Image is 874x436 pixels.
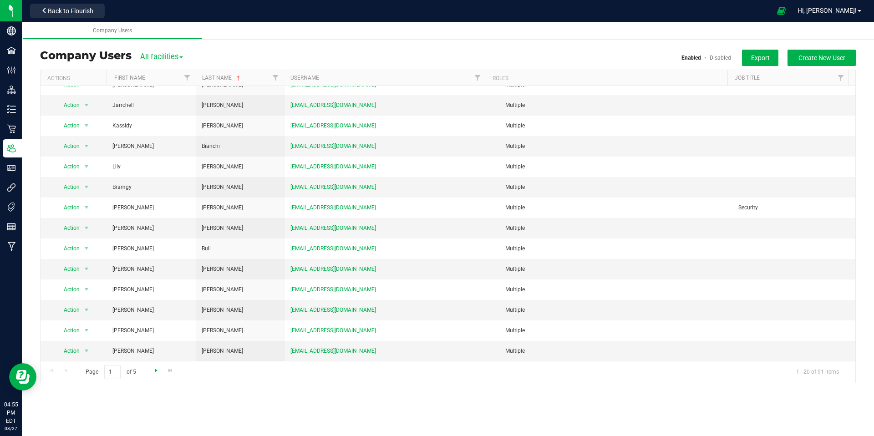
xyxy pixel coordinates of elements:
[7,46,16,55] inline-svg: Facilities
[56,160,81,173] span: Action
[112,183,132,192] span: Bramgy
[30,4,105,18] button: Back to Flourish
[505,307,525,313] span: Multiple
[202,244,211,253] span: Bull
[290,265,376,274] span: [EMAIL_ADDRESS][DOMAIN_NAME]
[112,285,154,294] span: [PERSON_NAME]
[112,265,154,274] span: [PERSON_NAME]
[202,183,243,192] span: [PERSON_NAME]
[505,143,525,149] span: Multiple
[505,102,525,108] span: Multiple
[81,99,92,112] span: select
[56,181,81,193] span: Action
[505,266,525,272] span: Multiple
[202,101,243,110] span: [PERSON_NAME]
[7,144,16,153] inline-svg: Users
[7,85,16,94] inline-svg: Distribution
[112,122,132,130] span: Kassidy
[56,119,81,132] span: Action
[112,101,134,110] span: Jarrchell
[202,285,243,294] span: [PERSON_NAME]
[290,101,376,110] span: [EMAIL_ADDRESS][DOMAIN_NAME]
[180,70,195,86] a: Filter
[81,242,92,255] span: select
[505,204,525,211] span: Multiple
[771,2,792,20] span: Open Ecommerce Menu
[290,347,376,355] span: [EMAIL_ADDRESS][DOMAIN_NAME]
[112,224,154,233] span: [PERSON_NAME]
[81,345,92,357] span: select
[202,75,242,81] a: Last Name
[505,286,525,293] span: Multiple
[7,242,16,251] inline-svg: Manufacturing
[290,306,376,314] span: [EMAIL_ADDRESS][DOMAIN_NAME]
[112,162,121,171] span: Lily
[751,54,770,61] span: Export
[735,75,760,81] a: Job Title
[56,201,81,214] span: Action
[505,122,525,129] span: Multiple
[202,122,243,130] span: [PERSON_NAME]
[47,75,103,81] div: Actions
[56,283,81,296] span: Action
[681,55,701,61] a: Enabled
[202,347,243,355] span: [PERSON_NAME]
[112,244,154,253] span: [PERSON_NAME]
[81,222,92,234] span: select
[290,122,376,130] span: [EMAIL_ADDRESS][DOMAIN_NAME]
[81,324,92,337] span: select
[81,283,92,296] span: select
[81,119,92,132] span: select
[798,7,857,14] span: Hi, [PERSON_NAME]!
[81,160,92,173] span: select
[505,348,525,354] span: Multiple
[93,27,132,34] span: Company Users
[140,52,183,61] span: All facilities
[833,70,849,86] a: Filter
[202,142,220,151] span: Bianchi
[505,245,525,252] span: Multiple
[112,203,154,212] span: [PERSON_NAME]
[485,70,727,86] th: Roles
[202,306,243,314] span: [PERSON_NAME]
[114,75,145,81] a: First Name
[268,70,283,86] a: Filter
[290,162,376,171] span: [EMAIL_ADDRESS][DOMAIN_NAME]
[290,244,376,253] span: [EMAIL_ADDRESS][DOMAIN_NAME]
[81,201,92,214] span: select
[742,50,778,66] button: Export
[7,222,16,231] inline-svg: Reports
[104,365,121,379] input: 1
[149,365,163,377] a: Go to the next page
[81,304,92,316] span: select
[290,326,376,335] span: [EMAIL_ADDRESS][DOMAIN_NAME]
[164,365,177,377] a: Go to the last page
[112,306,154,314] span: [PERSON_NAME]
[56,345,81,357] span: Action
[505,163,525,170] span: Multiple
[738,203,758,212] span: Security
[56,304,81,316] span: Action
[290,224,376,233] span: [EMAIL_ADDRESS][DOMAIN_NAME]
[56,242,81,255] span: Action
[56,99,81,112] span: Action
[202,203,243,212] span: [PERSON_NAME]
[7,26,16,35] inline-svg: Company
[7,163,16,172] inline-svg: User Roles
[202,224,243,233] span: [PERSON_NAME]
[4,425,18,432] p: 08/27
[505,81,525,88] span: Multiple
[202,326,243,335] span: [PERSON_NAME]
[81,263,92,275] span: select
[9,363,36,390] iframe: Resource center
[290,183,376,192] span: [EMAIL_ADDRESS][DOMAIN_NAME]
[112,142,154,151] span: [PERSON_NAME]
[710,55,731,61] a: Disabled
[78,365,143,379] span: Page of 5
[56,324,81,337] span: Action
[7,124,16,133] inline-svg: Retail
[7,183,16,192] inline-svg: Integrations
[112,347,154,355] span: [PERSON_NAME]
[798,54,845,61] span: Create New User
[505,225,525,231] span: Multiple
